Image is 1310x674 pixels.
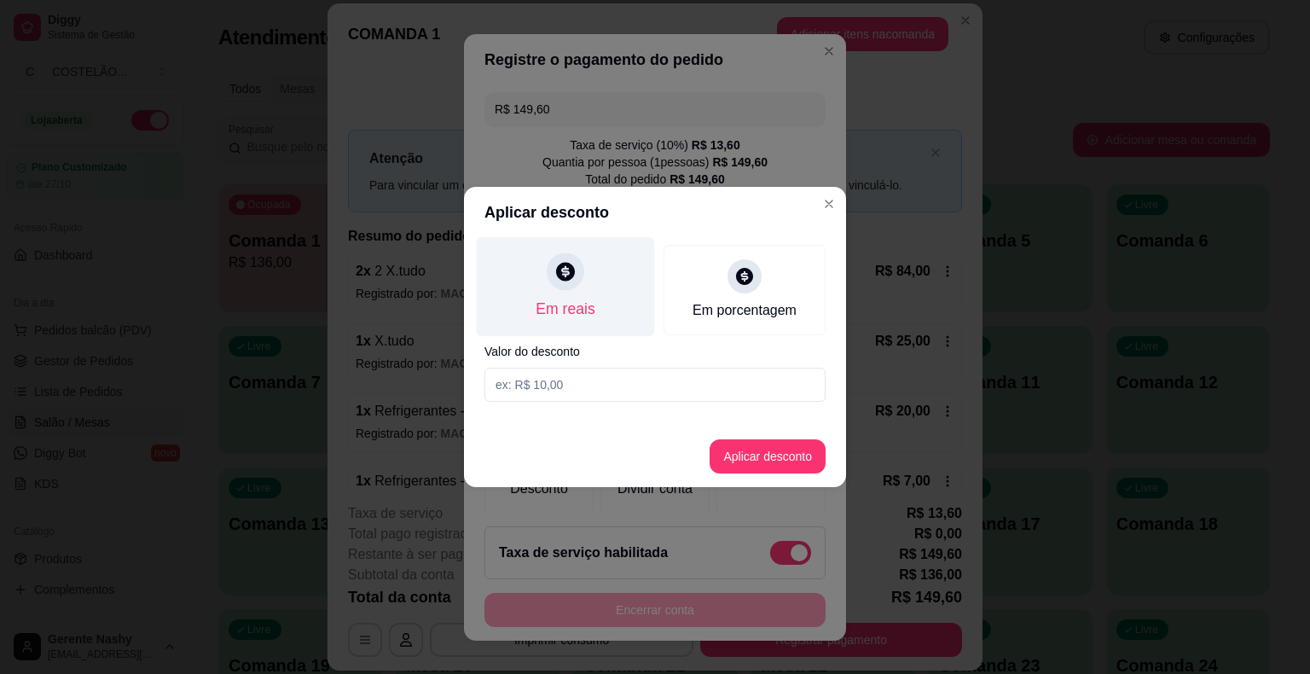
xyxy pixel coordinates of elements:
[815,190,843,218] button: Close
[484,368,826,402] input: Valor do desconto
[484,346,826,357] label: Valor do desconto
[536,298,594,320] div: Em reais
[710,439,826,474] button: Aplicar desconto
[693,300,797,321] div: Em porcentagem
[464,187,846,238] header: Aplicar desconto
